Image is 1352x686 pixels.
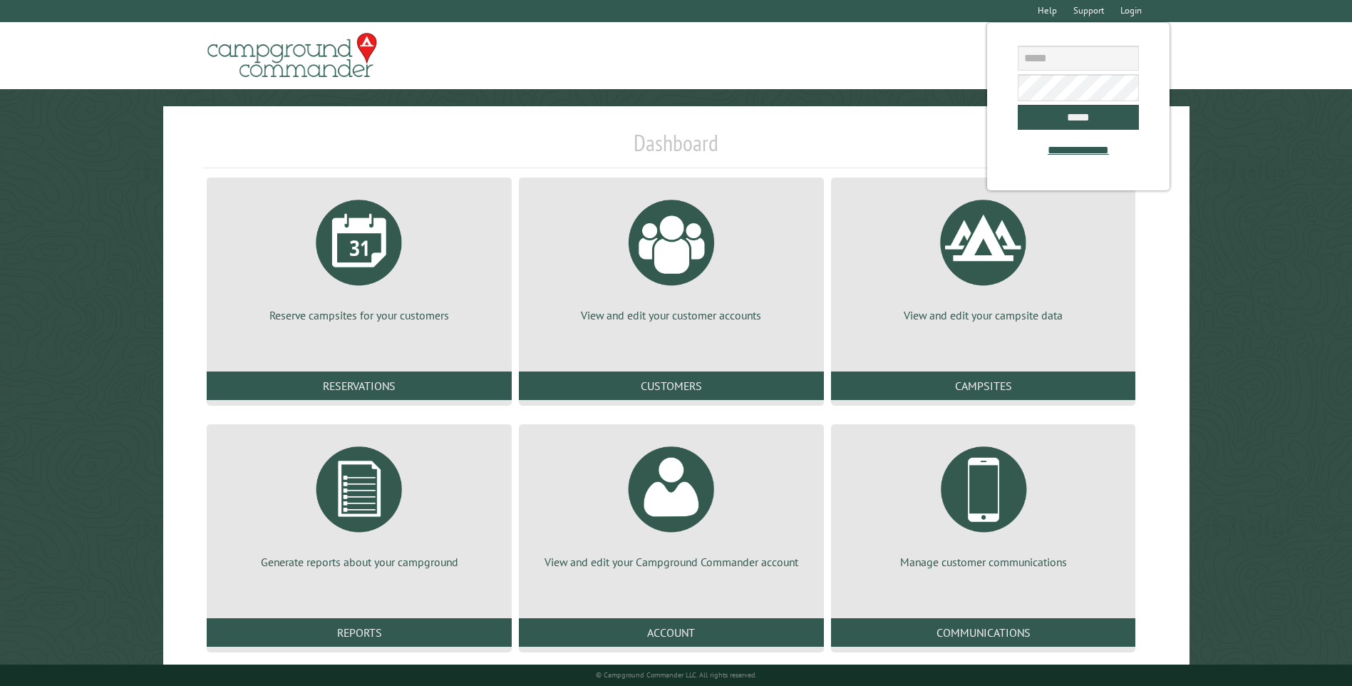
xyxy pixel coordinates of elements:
[224,554,495,570] p: Generate reports about your campground
[596,670,757,680] small: © Campground Commander LLC. All rights reserved.
[536,554,807,570] p: View and edit your Campground Commander account
[848,554,1119,570] p: Manage customer communications
[848,189,1119,323] a: View and edit your campsite data
[224,436,495,570] a: Generate reports about your campground
[519,372,824,400] a: Customers
[536,307,807,323] p: View and edit your customer accounts
[536,436,807,570] a: View and edit your Campground Commander account
[207,618,512,647] a: Reports
[207,372,512,400] a: Reservations
[519,618,824,647] a: Account
[831,372,1136,400] a: Campsites
[848,436,1119,570] a: Manage customer communications
[831,618,1136,647] a: Communications
[848,307,1119,323] p: View and edit your campsite data
[224,189,495,323] a: Reserve campsites for your customers
[203,28,381,83] img: Campground Commander
[536,189,807,323] a: View and edit your customer accounts
[203,129,1148,168] h1: Dashboard
[224,307,495,323] p: Reserve campsites for your customers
